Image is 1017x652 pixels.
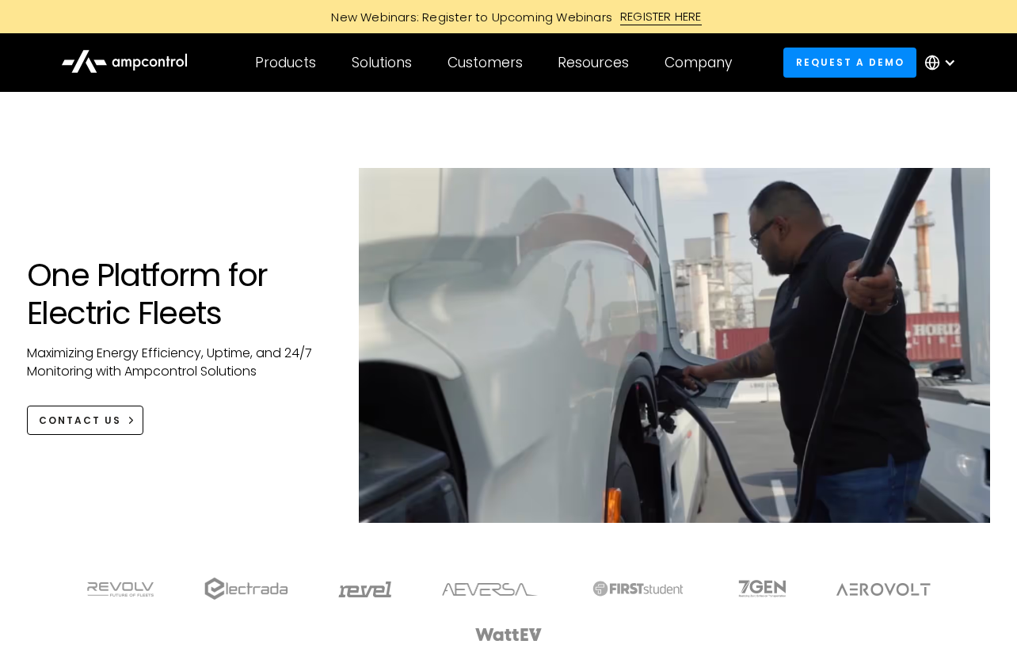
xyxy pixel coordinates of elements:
[27,256,327,332] h1: One Platform for Electric Fleets
[255,54,316,71] div: Products
[204,578,288,600] img: electrada logo
[315,9,620,25] div: New Webinars: Register to Upcoming Webinars
[448,54,523,71] div: Customers
[475,628,542,641] img: WattEV logo
[665,54,732,71] div: Company
[152,8,865,25] a: New Webinars: Register to Upcoming WebinarsREGISTER HERE
[836,583,931,596] img: Aerovolt Logo
[27,345,327,380] p: Maximizing Energy Efficiency, Uptime, and 24/7 Monitoring with Ampcontrol Solutions
[558,54,629,71] div: Resources
[620,8,702,25] div: REGISTER HERE
[39,414,121,428] div: CONTACT US
[352,54,412,71] div: Solutions
[27,406,143,435] a: CONTACT US
[783,48,916,77] a: Request a demo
